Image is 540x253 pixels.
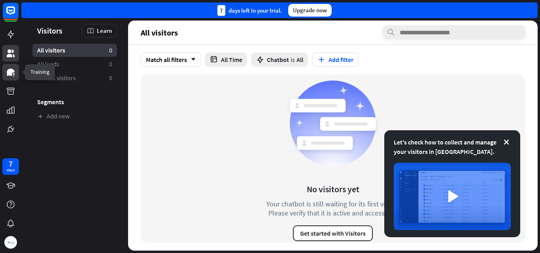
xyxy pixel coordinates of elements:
[2,158,19,175] a: 7 days
[37,46,65,54] span: All visitors
[9,160,13,167] div: 7
[32,71,117,84] a: Recent visitors 0
[307,184,359,195] div: No visitors yet
[141,28,178,37] span: All visitors
[109,74,112,82] aside: 0
[32,98,117,106] h3: Segments
[7,167,15,173] div: days
[141,52,201,67] div: Match all filters
[296,56,303,64] span: All
[109,46,112,54] aside: 0
[293,225,373,241] button: Get started with Visitors
[187,57,196,62] i: arrow_down
[32,110,117,123] a: Add new
[288,4,332,17] div: Upgrade now
[205,52,247,67] button: All Time
[252,199,414,217] div: Your chatbot is still waiting for its first visitor. Please verify that it is active and accessible.
[267,56,289,64] span: Chatbot
[6,3,30,27] button: Open LiveChat chat widget
[37,26,62,35] span: Visitors
[32,58,117,71] a: All leads 0
[109,60,112,68] aside: 0
[37,60,59,68] span: All leads
[291,56,295,64] span: is
[217,5,225,16] div: 7
[394,163,511,230] img: image
[97,27,112,34] span: Learn
[37,74,76,82] span: Recent visitors
[217,5,282,16] div: days left in your trial.
[312,52,359,67] button: Add filter
[394,137,511,156] div: Let's check how to collect and manage your visitors in [GEOGRAPHIC_DATA].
